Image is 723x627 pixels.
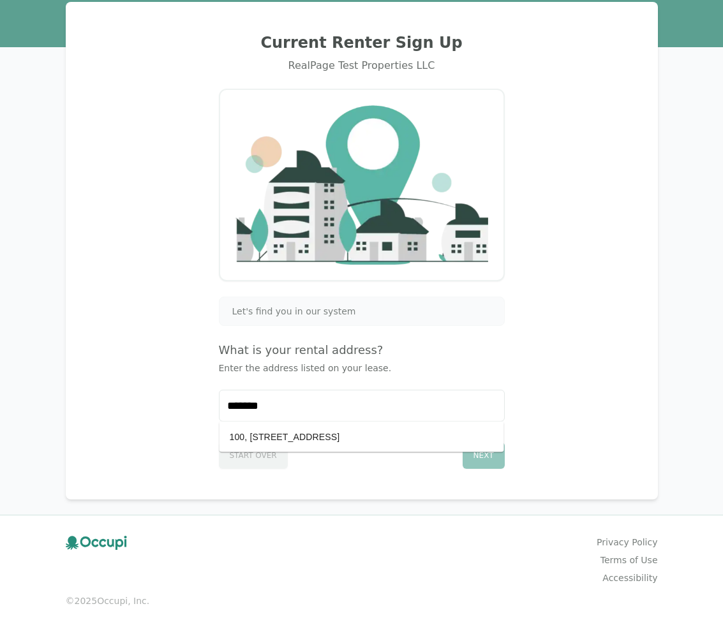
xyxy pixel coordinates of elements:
[600,554,658,566] a: Terms of Use
[219,341,505,359] h4: What is your rental address?
[602,572,657,584] a: Accessibility
[232,305,356,318] span: Let's find you in our system
[597,536,657,549] a: Privacy Policy
[66,594,658,607] small: © 2025 Occupi, Inc.
[219,362,505,374] p: Enter the address listed on your lease.
[220,390,504,421] input: Start typing...
[81,58,643,73] div: RealPage Test Properties LLC
[235,105,488,264] img: Company Logo
[220,427,504,447] li: 100, [STREET_ADDRESS]
[81,33,643,53] h2: Current Renter Sign Up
